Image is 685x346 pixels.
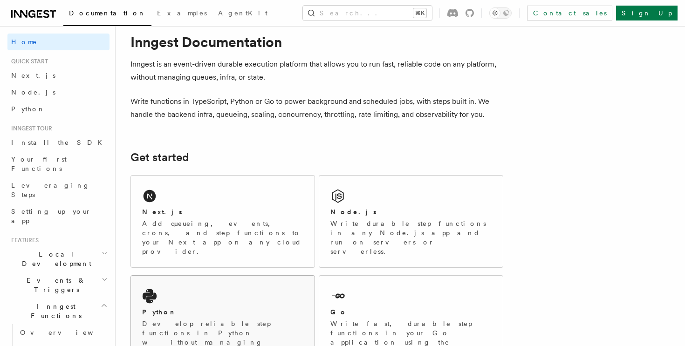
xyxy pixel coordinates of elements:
span: Overview [20,329,116,336]
span: AgentKit [218,9,267,17]
span: Documentation [69,9,146,17]
a: Install the SDK [7,134,110,151]
button: Search...⌘K [303,6,432,20]
a: Next.jsAdd queueing, events, crons, and step functions to your Next app on any cloud provider. [130,175,315,268]
h2: Next.js [142,207,182,217]
a: Node.jsWrite durable step functions in any Node.js app and run on servers or serverless. [319,175,503,268]
h1: Inngest Documentation [130,34,503,50]
button: Events & Triggers [7,272,110,298]
button: Local Development [7,246,110,272]
a: Contact sales [527,6,612,20]
span: Local Development [7,250,102,268]
p: Write functions in TypeScript, Python or Go to power background and scheduled jobs, with steps bu... [130,95,503,121]
a: Documentation [63,3,151,26]
span: Quick start [7,58,48,65]
a: Get started [130,151,189,164]
span: Node.js [11,88,55,96]
a: Python [7,101,110,117]
a: Leveraging Steps [7,177,110,203]
a: Sign Up [616,6,678,20]
button: Toggle dark mode [489,7,512,19]
h2: Node.js [330,207,377,217]
span: Install the SDK [11,139,108,146]
span: Features [7,237,39,244]
h2: Python [142,307,177,317]
kbd: ⌘K [413,8,426,18]
a: Your first Functions [7,151,110,177]
span: Examples [157,9,207,17]
h2: Go [330,307,347,317]
a: Home [7,34,110,50]
a: Next.js [7,67,110,84]
span: Leveraging Steps [11,182,90,198]
span: Setting up your app [11,208,91,224]
span: Home [11,37,37,47]
p: Add queueing, events, crons, and step functions to your Next app on any cloud provider. [142,219,303,256]
a: AgentKit [212,3,273,25]
a: Node.js [7,84,110,101]
a: Overview [16,324,110,341]
a: Setting up your app [7,203,110,229]
span: Next.js [11,72,55,79]
button: Inngest Functions [7,298,110,324]
span: Your first Functions [11,156,67,172]
span: Python [11,105,45,113]
p: Write durable step functions in any Node.js app and run on servers or serverless. [330,219,492,256]
a: Examples [151,3,212,25]
span: Inngest tour [7,125,52,132]
span: Events & Triggers [7,276,102,294]
p: Inngest is an event-driven durable execution platform that allows you to run fast, reliable code ... [130,58,503,84]
span: Inngest Functions [7,302,101,320]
